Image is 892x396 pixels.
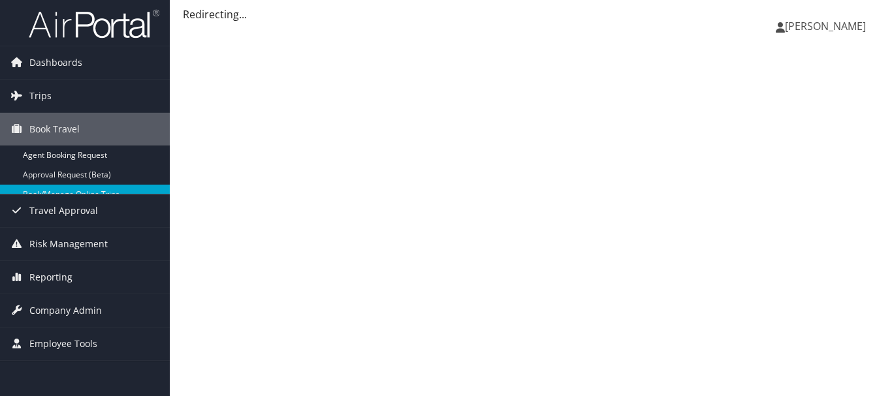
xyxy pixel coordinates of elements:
[29,294,102,327] span: Company Admin
[29,261,72,294] span: Reporting
[29,113,80,145] span: Book Travel
[29,8,159,39] img: airportal-logo.png
[776,7,879,46] a: [PERSON_NAME]
[29,194,98,227] span: Travel Approval
[29,46,82,79] span: Dashboards
[29,228,108,260] span: Risk Management
[29,327,97,360] span: Employee Tools
[29,80,52,112] span: Trips
[785,19,866,33] span: [PERSON_NAME]
[183,7,879,22] div: Redirecting...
